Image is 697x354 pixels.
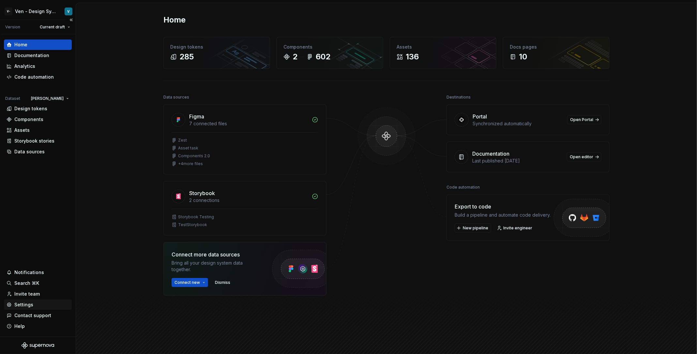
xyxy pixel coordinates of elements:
button: Help [4,321,72,331]
div: Documentation [14,52,49,59]
button: Dismiss [212,278,233,287]
div: Figma [189,113,204,120]
div: Storybook Testing [178,214,214,220]
div: Asset task [178,146,198,151]
a: Storybook stories [4,136,72,146]
div: Bring all your design system data together. [172,260,260,273]
div: Assets [397,44,490,50]
a: Design tokens285 [163,37,270,69]
div: Connect more data sources [172,251,260,258]
div: Data sources [163,93,189,102]
a: Components2602 [277,37,383,69]
div: Code automation [14,74,54,80]
div: Version [5,24,20,30]
div: Search ⌘K [14,280,39,286]
a: Design tokens [4,103,72,114]
button: Connect new [172,278,208,287]
div: Invite team [14,291,40,297]
a: Code automation [4,72,72,82]
div: Portal [473,113,487,120]
a: Figma7 connected filesZestAsset taskComponents 2.0+4more files [163,104,326,175]
div: V [68,9,70,14]
a: Documentation [4,50,72,61]
a: Settings [4,300,72,310]
div: Analytics [14,63,35,69]
button: Current draft [37,23,73,32]
div: 2 [293,52,297,62]
div: Data sources [14,148,45,155]
a: Components [4,114,72,125]
span: Open editor [570,154,593,160]
button: [PERSON_NAME] [28,94,72,103]
span: Invite engineer [503,225,532,231]
div: Documentation [472,150,509,158]
div: 136 [406,52,419,62]
div: Destinations [447,93,471,102]
a: Data sources [4,146,72,157]
button: V-Ven - Design System TestV [1,4,74,18]
button: Contact support [4,310,72,321]
div: 285 [179,52,194,62]
div: Docs pages [510,44,603,50]
h2: Home [163,15,186,25]
a: Docs pages10 [503,37,610,69]
div: Dataset [5,96,20,101]
div: TestStorybook [178,222,207,227]
a: Home [4,39,72,50]
div: Synchronized automatically [473,120,563,127]
div: Design tokens [14,105,47,112]
div: Design tokens [170,44,263,50]
div: Build a pipeline and automate code delivery. [455,212,551,218]
a: Analytics [4,61,72,71]
div: 10 [519,52,527,62]
div: V- [5,8,12,15]
div: Components 2.0 [178,153,210,159]
div: Settings [14,301,33,308]
button: Collapse sidebar [67,15,76,24]
div: Home [14,41,27,48]
a: Invite engineer [495,223,535,233]
div: 2 connections [189,197,308,204]
span: Dismiss [215,280,230,285]
span: [PERSON_NAME] [31,96,64,101]
span: Current draft [40,24,65,30]
div: Components [283,44,376,50]
div: + 4 more files [178,161,203,166]
div: Storybook stories [14,138,54,144]
div: Contact support [14,312,51,319]
a: Open editor [567,152,601,162]
div: Components [14,116,43,123]
button: Search ⌘K [4,278,72,288]
div: Help [14,323,25,330]
div: 602 [316,52,330,62]
span: Connect new [174,280,200,285]
button: Notifications [4,267,72,278]
div: 7 connected files [189,120,308,127]
a: Storybook2 connectionsStorybook TestingTestStorybook [163,181,326,236]
div: Export to code [455,203,551,210]
div: Storybook [189,189,215,197]
div: Ven - Design System Test [15,8,57,15]
div: Notifications [14,269,44,276]
div: Last published [DATE] [472,158,563,164]
a: Assets [4,125,72,135]
span: New pipeline [463,225,488,231]
a: Assets136 [390,37,496,69]
div: Assets [14,127,30,133]
button: New pipeline [455,223,491,233]
a: Open Portal [567,115,601,124]
a: Invite team [4,289,72,299]
span: Open Portal [570,117,593,122]
svg: Supernova Logo [22,342,54,349]
div: Code automation [447,183,480,192]
div: Zest [178,138,187,143]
